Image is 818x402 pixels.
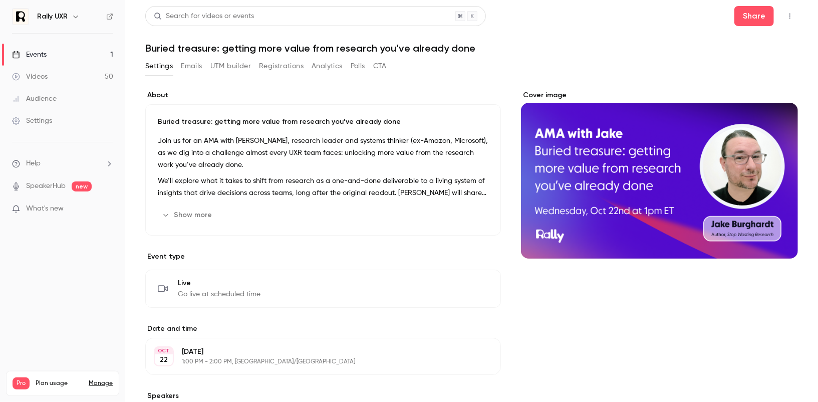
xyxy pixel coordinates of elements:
span: What's new [26,204,64,214]
button: Settings [145,58,173,74]
div: Audience [12,94,57,104]
li: help-dropdown-opener [12,158,113,169]
button: CTA [373,58,387,74]
div: Settings [12,116,52,126]
div: OCT [155,347,173,354]
a: Manage [89,379,113,387]
label: About [145,90,501,100]
div: Search for videos or events [154,11,254,22]
p: [DATE] [182,347,448,357]
img: Rally UXR [13,9,29,25]
button: Polls [351,58,365,74]
p: Event type [145,252,501,262]
div: Videos [12,72,48,82]
button: Share [734,6,774,26]
label: Speakers [145,391,501,401]
button: Analytics [312,58,343,74]
p: 1:00 PM - 2:00 PM, [GEOGRAPHIC_DATA]/[GEOGRAPHIC_DATA] [182,358,448,366]
button: Show more [158,207,218,223]
button: Registrations [259,58,304,74]
span: new [72,181,92,191]
p: We’ll explore what it takes to shift from research as a one-and-done deliverable to a living syst... [158,175,488,199]
button: Emails [181,58,202,74]
h6: Rally UXR [37,12,68,22]
p: Buried treasure: getting more value from research you’ve already done [158,117,488,127]
span: Pro [13,377,30,389]
span: Go live at scheduled time [178,289,260,299]
label: Date and time [145,324,501,334]
span: Help [26,158,41,169]
h1: Buried treasure: getting more value from research you’ve already done [145,42,798,54]
p: Join us for an AMA with [PERSON_NAME], research leader and systems thinker (ex-Amazon, Microsoft)... [158,135,488,171]
iframe: Noticeable Trigger [101,205,113,214]
p: 22 [160,355,168,365]
button: UTM builder [210,58,251,74]
span: Plan usage [36,379,83,387]
div: Events [12,50,47,60]
label: Cover image [521,90,798,100]
span: Live [178,278,260,288]
section: Cover image [521,90,798,259]
a: SpeakerHub [26,181,66,191]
